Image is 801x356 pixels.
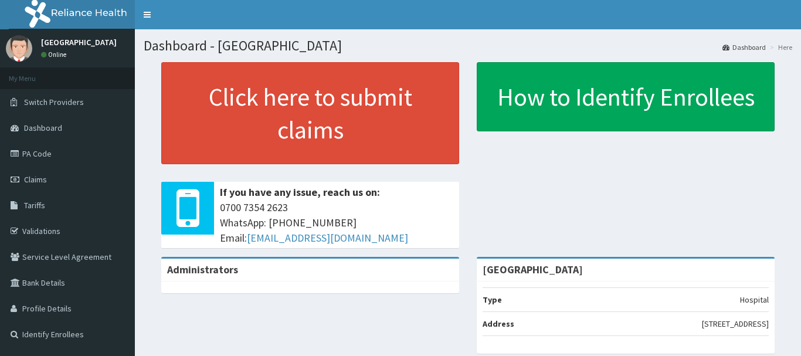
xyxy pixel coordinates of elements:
b: Address [483,318,514,329]
a: How to Identify Enrollees [477,62,775,131]
p: [STREET_ADDRESS] [702,318,769,330]
p: [GEOGRAPHIC_DATA] [41,38,117,46]
h1: Dashboard - [GEOGRAPHIC_DATA] [144,38,792,53]
a: Online [41,50,69,59]
b: Type [483,294,502,305]
span: 0700 7354 2623 WhatsApp: [PHONE_NUMBER] Email: [220,200,453,245]
a: Dashboard [722,42,766,52]
span: Dashboard [24,123,62,133]
a: Click here to submit claims [161,62,459,164]
b: If you have any issue, reach us on: [220,185,380,199]
strong: [GEOGRAPHIC_DATA] [483,263,583,276]
li: Here [767,42,792,52]
span: Claims [24,174,47,185]
img: User Image [6,35,32,62]
span: Switch Providers [24,97,84,107]
a: [EMAIL_ADDRESS][DOMAIN_NAME] [247,231,408,245]
p: Hospital [740,294,769,306]
span: Tariffs [24,200,45,211]
b: Administrators [167,263,238,276]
